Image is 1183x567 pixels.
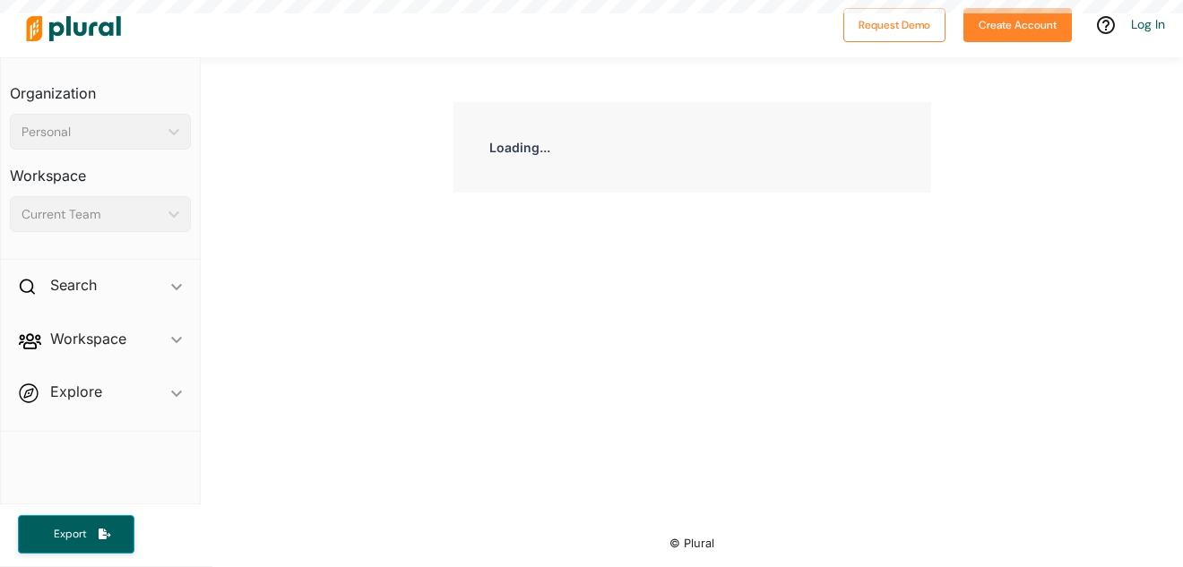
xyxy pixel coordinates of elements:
[669,537,714,550] small: © Plural
[963,8,1072,42] button: Create Account
[1131,16,1165,32] a: Log In
[963,14,1072,33] a: Create Account
[22,123,161,142] div: Personal
[18,515,134,554] button: Export
[453,102,931,193] div: Loading...
[22,205,161,224] div: Current Team
[10,67,191,107] h3: Organization
[843,8,946,42] button: Request Demo
[10,150,191,189] h3: Workspace
[41,527,99,542] span: Export
[843,14,946,33] a: Request Demo
[50,275,97,295] h2: Search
